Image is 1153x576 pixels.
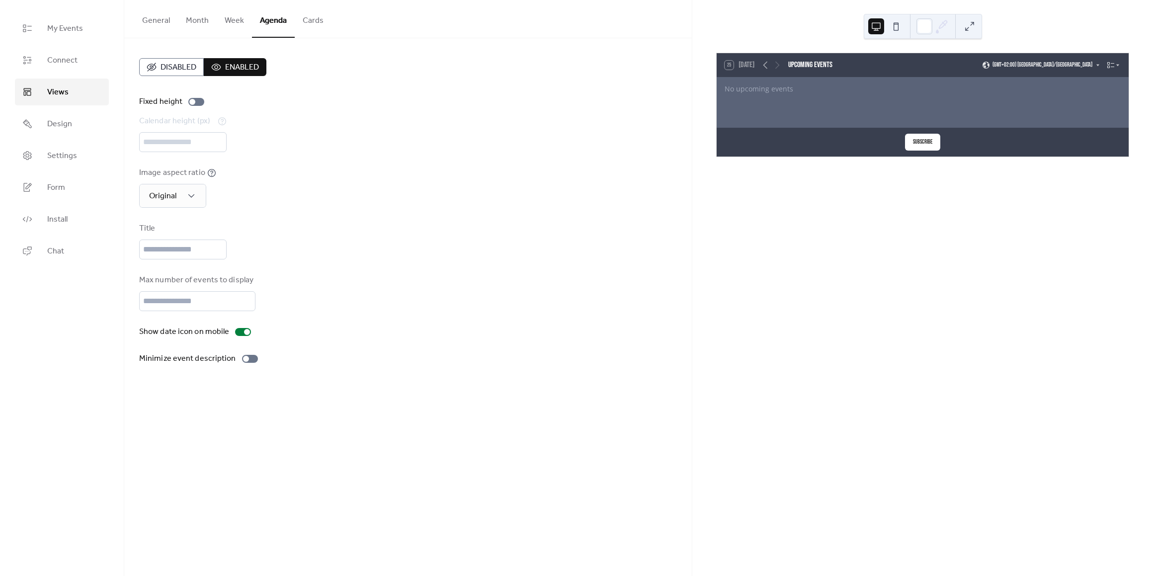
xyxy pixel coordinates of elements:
span: Views [47,86,69,98]
div: Minimize event description [139,353,236,365]
a: Chat [15,238,109,264]
span: Enabled [225,62,259,74]
a: Form [15,174,109,201]
div: No upcoming events [725,83,1121,94]
a: Install [15,206,109,233]
span: Form [47,182,65,194]
span: Connect [47,55,78,67]
a: Settings [15,142,109,169]
span: Design [47,118,72,130]
a: My Events [15,15,109,42]
div: Image aspect ratio [139,167,205,179]
span: Original [149,188,176,204]
span: My Events [47,23,83,35]
a: Design [15,110,109,137]
div: Show date icon on mobile [139,326,229,338]
button: Subscribe [905,134,940,151]
a: Connect [15,47,109,74]
div: Upcoming events [788,59,832,71]
div: Fixed height [139,96,182,108]
button: Disabled [139,58,204,76]
a: Views [15,79,109,105]
span: Settings [47,150,77,162]
span: Install [47,214,68,226]
span: (GMT+02:00) [GEOGRAPHIC_DATA]/[GEOGRAPHIC_DATA] [992,62,1092,68]
div: Title [139,223,225,235]
span: Chat [47,246,64,257]
div: Max number of events to display [139,274,253,286]
span: Disabled [161,62,196,74]
button: Enabled [204,58,266,76]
